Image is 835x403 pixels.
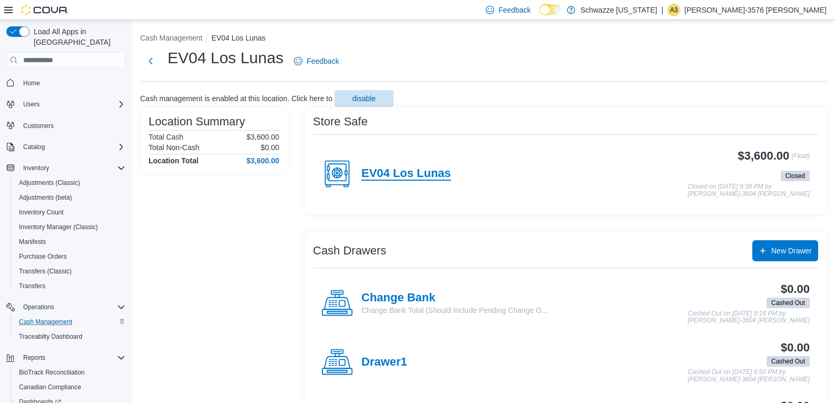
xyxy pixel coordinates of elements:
button: Operations [2,300,130,314]
a: Transfers (Classic) [15,265,76,278]
a: Cash Management [15,316,76,328]
span: Adjustments (beta) [19,193,72,202]
nav: An example of EuiBreadcrumbs [140,33,827,45]
img: Cova [21,5,68,15]
p: $0.00 [261,143,279,152]
h6: Total Non-Cash [149,143,200,152]
span: Reports [19,351,125,364]
span: Transfers [15,280,125,292]
span: Manifests [15,235,125,248]
span: Adjustments (beta) [15,191,125,204]
button: disable [335,90,394,107]
h4: Drawer1 [361,356,407,369]
button: Purchase Orders [11,249,130,264]
h4: EV04 Los Lunas [361,167,451,181]
input: Dark Mode [539,4,562,15]
span: disable [352,93,376,104]
div: Alexis-3576 Garcia-Ortega [667,4,680,16]
span: Customers [23,122,54,130]
span: Inventory Count [19,208,64,217]
button: Users [19,98,44,111]
button: Inventory Count [11,205,130,220]
span: Manifests [19,238,46,246]
button: Inventory [19,162,53,174]
button: Inventory Manager (Classic) [11,220,130,234]
button: Cash Management [11,314,130,329]
span: Closed [785,171,805,181]
button: Customers [2,118,130,133]
span: Operations [23,303,54,311]
span: Users [19,98,125,111]
button: Next [140,51,161,72]
h3: Cash Drawers [313,244,386,257]
p: Cashed Out on [DATE] 8:50 PM by [PERSON_NAME]-3604 [PERSON_NAME] [688,369,810,383]
span: Cashed Out [771,298,805,308]
p: Cashed Out on [DATE] 9:16 PM by [PERSON_NAME]-3604 [PERSON_NAME] [688,310,810,325]
span: Canadian Compliance [15,381,125,394]
button: Traceabilty Dashboard [11,329,130,344]
span: Home [19,76,125,89]
a: Home [19,77,44,90]
button: Catalog [2,140,130,154]
span: Catalog [23,143,45,151]
button: Cash Management [140,34,202,42]
a: Customers [19,120,58,132]
span: Cash Management [15,316,125,328]
button: EV04 Los Lunas [211,34,266,42]
span: Traceabilty Dashboard [19,332,82,341]
span: Operations [19,301,125,313]
a: Adjustments (beta) [15,191,76,204]
button: Adjustments (beta) [11,190,130,205]
span: BioTrack Reconciliation [19,368,85,377]
span: Dark Mode [539,15,540,16]
a: Inventory Count [15,206,68,219]
a: BioTrack Reconciliation [15,366,89,379]
button: New Drawer [752,240,818,261]
h6: Total Cash [149,133,183,141]
a: Traceabilty Dashboard [15,330,86,343]
p: Schwazze [US_STATE] [581,4,657,16]
span: Reports [23,353,45,362]
span: Feedback [307,56,339,66]
a: Transfers [15,280,50,292]
button: Reports [19,351,50,364]
button: Manifests [11,234,130,249]
span: Inventory [23,164,49,172]
span: Transfers (Classic) [19,267,72,276]
button: Inventory [2,161,130,175]
span: Customers [19,119,125,132]
p: $3,600.00 [247,133,279,141]
p: Cash management is enabled at this location. Click here to [140,94,332,103]
span: Purchase Orders [19,252,67,261]
h3: Location Summary [149,115,245,128]
p: Change Bank Total (Should Include Pending Change O... [361,305,548,316]
span: Home [23,79,40,87]
span: Users [23,100,40,109]
button: BioTrack Reconciliation [11,365,130,380]
a: Canadian Compliance [15,381,85,394]
button: Users [2,97,130,112]
span: Inventory [19,162,125,174]
button: Canadian Compliance [11,380,130,395]
a: Feedback [290,51,343,72]
h4: $3,600.00 [247,156,279,165]
button: Catalog [19,141,49,153]
span: Cashed Out [767,356,810,367]
span: Transfers [19,282,45,290]
span: Cashed Out [767,298,810,308]
span: Inventory Manager (Classic) [19,223,98,231]
h3: $3,600.00 [738,150,790,162]
p: Closed on [DATE] 9:38 PM by [PERSON_NAME]-3604 [PERSON_NAME] [688,183,810,198]
span: Adjustments (Classic) [15,176,125,189]
span: A3 [670,4,678,16]
a: Purchase Orders [15,250,71,263]
span: Adjustments (Classic) [19,179,80,187]
button: Adjustments (Classic) [11,175,130,190]
span: Inventory Count [15,206,125,219]
p: (Float) [791,150,810,169]
span: New Drawer [771,245,812,256]
button: Transfers [11,279,130,293]
span: Canadian Compliance [19,383,81,391]
span: Inventory Manager (Classic) [15,221,125,233]
span: Feedback [498,5,531,15]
